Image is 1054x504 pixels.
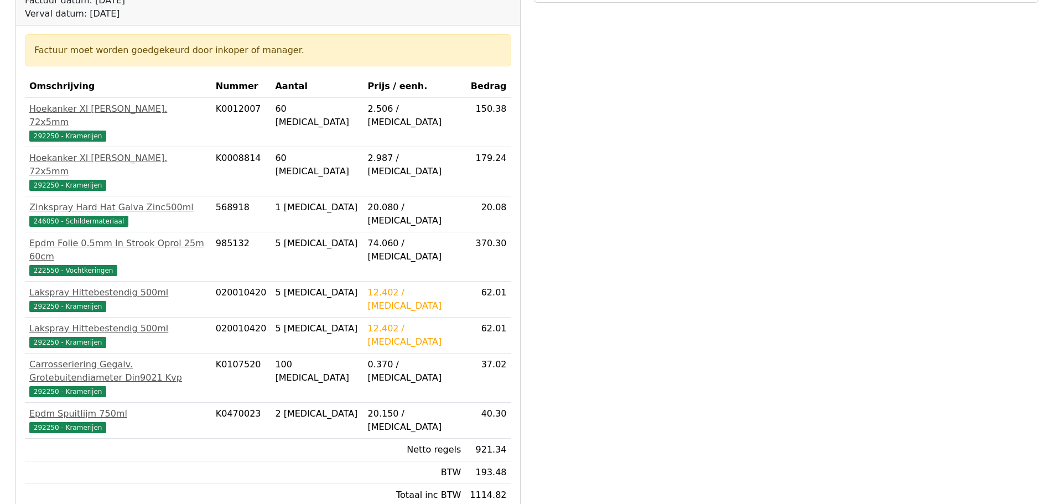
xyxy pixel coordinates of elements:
[29,286,207,299] div: Lakspray Hittebestendig 500ml
[211,318,271,354] td: 020010420
[29,102,207,129] div: Hoekanker Xl [PERSON_NAME]. 72x5mm
[29,407,207,434] a: Epdm Spuitlijm 750ml292250 - Kramerijen
[364,75,466,98] th: Prijs / eenh.
[29,386,106,397] span: 292250 - Kramerijen
[25,75,211,98] th: Omschrijving
[25,7,261,20] div: Verval datum: [DATE]
[29,301,106,312] span: 292250 - Kramerijen
[364,461,466,484] td: BTW
[29,201,207,227] a: Zinkspray Hard Hat Galva Zinc500ml246050 - Schildermateriaal
[368,286,461,313] div: 12.402 / [MEDICAL_DATA]
[368,358,461,385] div: 0.370 / [MEDICAL_DATA]
[29,422,106,433] span: 292250 - Kramerijen
[368,152,461,178] div: 2.987 / [MEDICAL_DATA]
[29,358,207,385] div: Carrosseriering Gegalv. Grotebuitendiameter Din9021 Kvp
[275,407,359,420] div: 2 [MEDICAL_DATA]
[29,152,207,191] a: Hoekanker Xl [PERSON_NAME]. 72x5mm292250 - Kramerijen
[211,354,271,403] td: K0107520
[211,232,271,282] td: 985132
[29,237,207,263] div: Epdm Folie 0.5mm In Strook Oprol 25m 60cm
[29,265,117,276] span: 222550 - Vochtkeringen
[29,237,207,277] a: Epdm Folie 0.5mm In Strook Oprol 25m 60cm222550 - Vochtkeringen
[465,232,511,282] td: 370.30
[29,286,207,313] a: Lakspray Hittebestendig 500ml292250 - Kramerijen
[364,439,466,461] td: Netto regels
[465,403,511,439] td: 40.30
[211,282,271,318] td: 020010420
[211,98,271,147] td: K0012007
[29,337,106,348] span: 292250 - Kramerijen
[465,439,511,461] td: 921.34
[211,403,271,439] td: K0470023
[465,282,511,318] td: 62.01
[465,318,511,354] td: 62.01
[465,354,511,403] td: 37.02
[275,201,359,214] div: 1 [MEDICAL_DATA]
[29,407,207,420] div: Epdm Spuitlijm 750ml
[211,196,271,232] td: 568918
[465,196,511,232] td: 20.08
[29,152,207,178] div: Hoekanker Xl [PERSON_NAME]. 72x5mm
[368,237,461,263] div: 74.060 / [MEDICAL_DATA]
[465,461,511,484] td: 193.48
[275,102,359,129] div: 60 [MEDICAL_DATA]
[29,322,207,335] div: Lakspray Hittebestendig 500ml
[368,407,461,434] div: 20.150 / [MEDICAL_DATA]
[368,322,461,349] div: 12.402 / [MEDICAL_DATA]
[275,237,359,250] div: 5 [MEDICAL_DATA]
[211,75,271,98] th: Nummer
[29,358,207,398] a: Carrosseriering Gegalv. Grotebuitendiameter Din9021 Kvp292250 - Kramerijen
[275,358,359,385] div: 100 [MEDICAL_DATA]
[465,98,511,147] td: 150.38
[29,131,106,142] span: 292250 - Kramerijen
[29,216,128,227] span: 246050 - Schildermateriaal
[275,322,359,335] div: 5 [MEDICAL_DATA]
[275,286,359,299] div: 5 [MEDICAL_DATA]
[29,180,106,191] span: 292250 - Kramerijen
[29,102,207,142] a: Hoekanker Xl [PERSON_NAME]. 72x5mm292250 - Kramerijen
[275,152,359,178] div: 60 [MEDICAL_DATA]
[465,75,511,98] th: Bedrag
[29,322,207,349] a: Lakspray Hittebestendig 500ml292250 - Kramerijen
[34,44,502,57] div: Factuur moet worden goedgekeurd door inkoper of manager.
[29,201,207,214] div: Zinkspray Hard Hat Galva Zinc500ml
[368,102,461,129] div: 2.506 / [MEDICAL_DATA]
[465,147,511,196] td: 179.24
[368,201,461,227] div: 20.080 / [MEDICAL_DATA]
[211,147,271,196] td: K0008814
[271,75,363,98] th: Aantal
